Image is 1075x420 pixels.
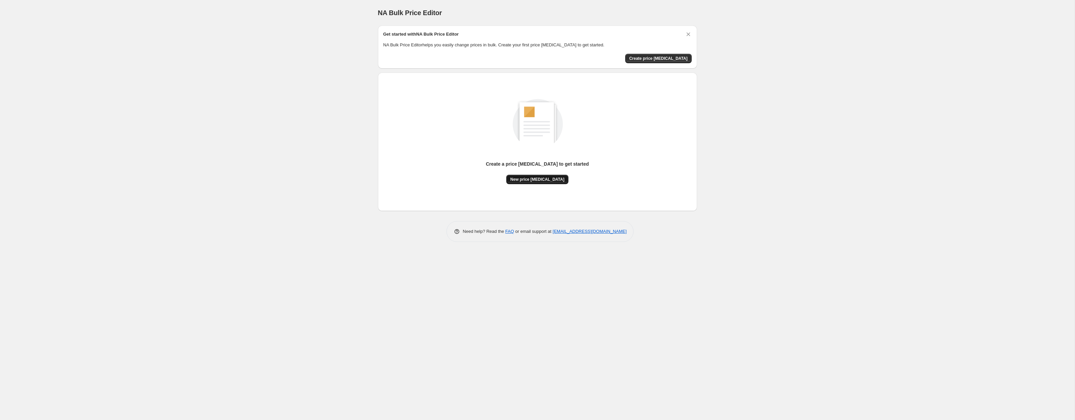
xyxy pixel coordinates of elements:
span: New price [MEDICAL_DATA] [510,177,564,182]
a: FAQ [505,229,514,234]
a: [EMAIL_ADDRESS][DOMAIN_NAME] [553,229,627,234]
button: Dismiss card [685,31,692,38]
span: NA Bulk Price Editor [378,9,442,16]
button: Create price change job [625,54,692,63]
button: New price [MEDICAL_DATA] [506,175,568,184]
span: Create price [MEDICAL_DATA] [629,56,688,61]
span: or email support at [514,229,553,234]
span: Need help? Read the [463,229,506,234]
p: Create a price [MEDICAL_DATA] to get started [486,161,589,167]
h2: Get started with NA Bulk Price Editor [383,31,459,38]
p: NA Bulk Price Editor helps you easily change prices in bulk. Create your first price [MEDICAL_DAT... [383,42,692,48]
